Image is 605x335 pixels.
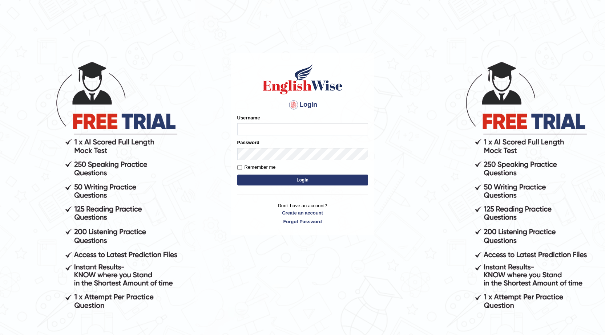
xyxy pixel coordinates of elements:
[237,139,259,146] label: Password
[237,175,368,185] button: Login
[237,218,368,225] a: Forgot Password
[237,202,368,225] p: Don't have an account?
[237,164,276,171] label: Remember me
[237,99,368,111] h4: Login
[237,165,242,170] input: Remember me
[237,209,368,216] a: Create an account
[261,63,344,95] img: Logo of English Wise sign in for intelligent practice with AI
[237,114,260,121] label: Username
